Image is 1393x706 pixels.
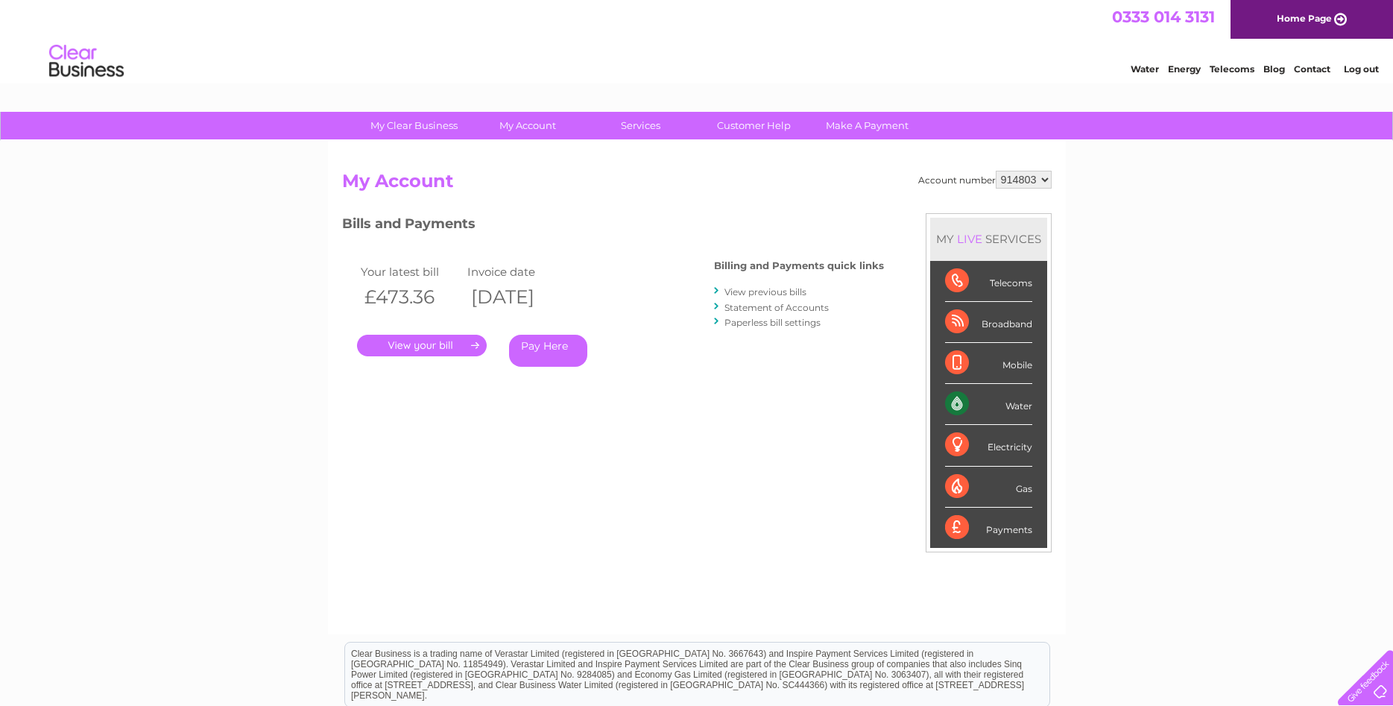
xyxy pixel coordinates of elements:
[692,112,815,139] a: Customer Help
[48,39,124,84] img: logo.png
[918,171,1052,189] div: Account number
[1168,63,1201,75] a: Energy
[930,218,1047,260] div: MY SERVICES
[945,384,1032,425] div: Water
[1294,63,1330,75] a: Contact
[345,8,1049,72] div: Clear Business is a trading name of Verastar Limited (registered in [GEOGRAPHIC_DATA] No. 3667643...
[724,286,806,297] a: View previous bills
[342,171,1052,199] h2: My Account
[357,282,464,312] th: £473.36
[1112,7,1215,26] a: 0333 014 3131
[945,343,1032,384] div: Mobile
[945,425,1032,466] div: Electricity
[357,262,464,282] td: Your latest bill
[806,112,929,139] a: Make A Payment
[466,112,589,139] a: My Account
[724,317,821,328] a: Paperless bill settings
[464,282,571,312] th: [DATE]
[464,262,571,282] td: Invoice date
[724,302,829,313] a: Statement of Accounts
[357,335,487,356] a: .
[945,508,1032,548] div: Payments
[945,261,1032,302] div: Telecoms
[954,232,985,246] div: LIVE
[1210,63,1254,75] a: Telecoms
[353,112,476,139] a: My Clear Business
[579,112,702,139] a: Services
[509,335,587,367] a: Pay Here
[714,260,884,271] h4: Billing and Payments quick links
[342,213,884,239] h3: Bills and Payments
[1131,63,1159,75] a: Water
[945,467,1032,508] div: Gas
[1344,63,1379,75] a: Log out
[1263,63,1285,75] a: Blog
[945,302,1032,343] div: Broadband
